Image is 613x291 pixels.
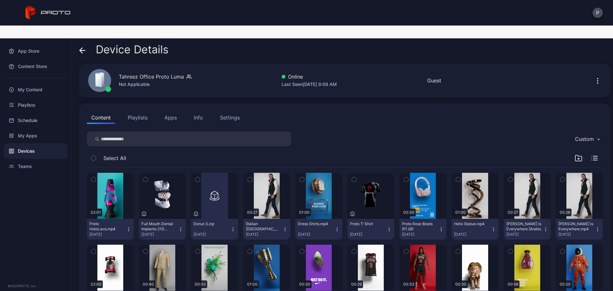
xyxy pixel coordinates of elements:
div: Proto T-Shirt [350,221,385,226]
span: Select All [103,154,126,162]
div: Last Seen [DATE] 8:09 AM [282,80,337,88]
div: [DATE] [454,232,491,237]
div: Info [194,114,203,121]
button: Proto T-Shirt[DATE] [347,219,394,240]
button: Helix Statue.mp4[DATE] [451,219,498,240]
div: Jack Is Everywhere [Arabic [506,221,541,232]
button: Playlists [123,111,152,124]
button: Dress Shirts.mp4[DATE] [295,219,342,240]
button: Settings [216,111,244,124]
a: Schedule [4,113,67,128]
button: Full Mouth Dental Implants 21D Opaque[DATE] [139,219,186,240]
div: Settings [220,114,240,121]
div: Not Applicable [119,80,192,88]
a: Teams [4,159,67,174]
button: Proto HoloLava.mp4[DATE] [87,219,134,240]
button: Proto Rose Beats (P) QR[DATE] [399,219,446,240]
div: Custom [575,136,594,142]
div: Guest [427,77,441,84]
div: Online [282,73,337,80]
button: Content [87,111,115,124]
a: Devices [4,143,67,159]
div: [DATE] [558,232,595,237]
a: Content Store [4,59,67,74]
div: Full Mouth Dental Implants 21D Opaque [141,221,177,232]
button: [Italian ([GEOGRAPHIC_DATA])] [PERSON_NAME] Is Everywhere.mp4[DATE] [243,219,290,240]
div: Helix Statue.mp4 [454,221,489,226]
button: [PERSON_NAME] Is Everywhere.mp4[DATE] [556,219,603,240]
a: Playlists [4,97,67,113]
button: Info [189,111,208,124]
span: Device Details [96,43,169,56]
button: P [593,8,603,18]
a: My Apps [4,128,67,143]
div: [DATE] [298,232,335,237]
div: Proto HoloLava.mp4 [89,221,125,232]
div: Donut 3.zip [193,221,229,226]
div: Tahreez Office Proto Luma [119,73,184,80]
div: [Italian (Italy)] Jack Is Everywhere.mp4 [246,221,281,232]
div: [DATE] [350,232,387,237]
button: [PERSON_NAME] Is Everywhere [Arabic[DATE] [504,219,551,240]
div: [DATE] [402,232,439,237]
a: App Store [4,43,67,59]
div: Jack Is Everywhere.mp4 [558,221,594,232]
div: [DATE] [141,232,178,237]
div: Proto Rose Beats (P) QR [402,221,437,232]
button: Apps [160,111,181,124]
button: Donut 3.zip[DATE] [191,219,238,240]
div: Dress Shirts.mp4 [298,221,333,226]
button: Custom [572,132,603,146]
div: © 2025 PROTO, Inc. [8,283,64,288]
div: [DATE] [246,232,283,237]
div: [DATE] [89,232,126,237]
a: My Content [4,82,67,97]
div: [DATE] [193,232,230,237]
div: [DATE] [506,232,543,237]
